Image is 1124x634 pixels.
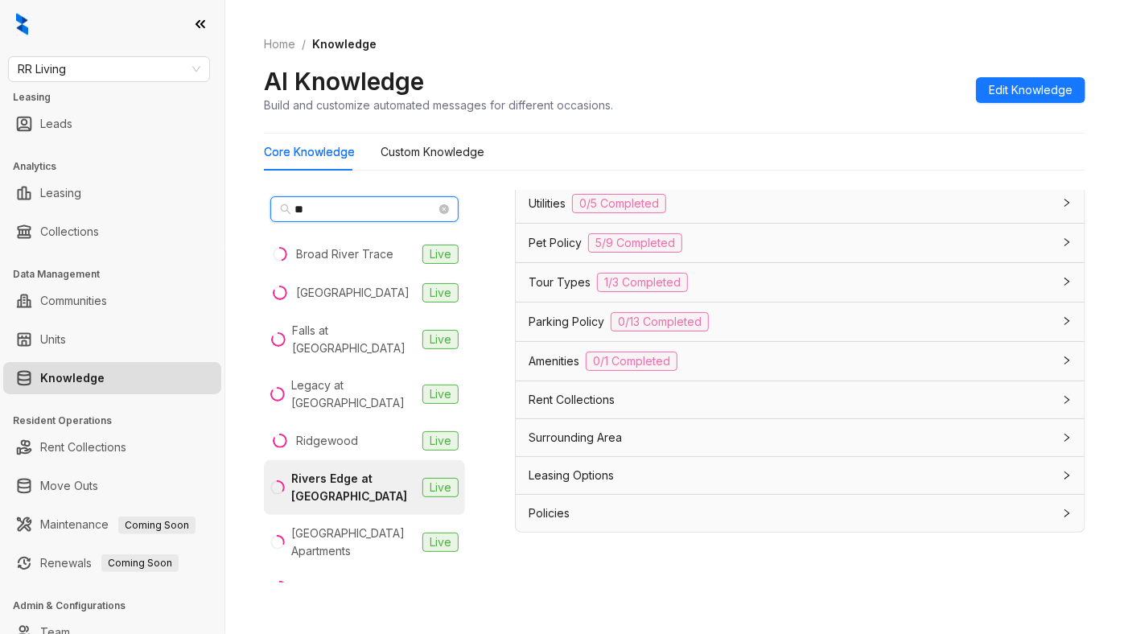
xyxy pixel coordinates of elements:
div: Custom Knowledge [381,143,484,161]
span: 1/3 Completed [597,273,688,292]
span: collapsed [1062,356,1072,365]
span: Live [422,283,459,303]
span: Live [422,478,459,497]
h3: Admin & Configurations [13,599,224,613]
span: Live [422,385,459,404]
li: Rent Collections [3,431,221,463]
span: Leasing Options [529,467,614,484]
span: Coming Soon [101,554,179,572]
h3: Leasing [13,90,224,105]
span: search [280,204,291,215]
span: 0/13 Completed [611,312,709,331]
span: collapsed [1062,277,1072,286]
span: collapsed [1062,433,1072,443]
h3: Data Management [13,267,224,282]
div: [GEOGRAPHIC_DATA] [296,284,410,302]
div: Paces River Apartments [296,579,422,597]
a: Move Outs [40,470,98,502]
div: Leasing Options [516,457,1085,494]
span: 5/9 Completed [588,233,682,253]
span: 0/5 Completed [572,194,666,213]
div: Falls at [GEOGRAPHIC_DATA] [292,322,416,357]
span: Policies [529,504,570,522]
a: Leads [40,108,72,140]
div: Pet Policy5/9 Completed [516,224,1085,262]
span: Pet Policy [529,234,582,252]
span: Edit Knowledge [989,81,1073,99]
li: / [302,35,306,53]
span: RR Living [18,57,200,81]
span: Live [422,330,459,349]
a: Units [40,323,66,356]
div: Build and customize automated messages for different occasions. [264,97,613,113]
img: logo [16,13,28,35]
span: collapsed [1062,508,1072,518]
li: Renewals [3,547,221,579]
li: Maintenance [3,508,221,541]
div: Broad River Trace [296,245,393,263]
span: Knowledge [312,37,377,51]
h3: Resident Operations [13,414,224,428]
div: Ridgewood [296,432,358,450]
div: Amenities0/1 Completed [516,342,1085,381]
span: Live [422,533,459,552]
a: Communities [40,285,107,317]
span: close-circle [439,204,449,214]
li: Leasing [3,177,221,209]
span: Utilities [529,195,566,212]
li: Knowledge [3,362,221,394]
div: [GEOGRAPHIC_DATA] Apartments [291,525,416,560]
div: Surrounding Area [516,419,1085,456]
a: Rent Collections [40,431,126,463]
button: Edit Knowledge [976,77,1085,103]
li: Leads [3,108,221,140]
a: Collections [40,216,99,248]
span: Live [422,245,459,264]
span: collapsed [1062,237,1072,247]
li: Communities [3,285,221,317]
div: Utilities0/5 Completed [516,184,1085,223]
a: Knowledge [40,362,105,394]
li: Units [3,323,221,356]
div: Rent Collections [516,381,1085,418]
div: Rivers Edge at [GEOGRAPHIC_DATA] [291,470,416,505]
div: Parking Policy0/13 Completed [516,303,1085,341]
span: Rent Collections [529,391,615,409]
span: Parking Policy [529,313,604,331]
a: RenewalsComing Soon [40,547,179,579]
span: Surrounding Area [529,429,622,447]
span: Live [422,431,459,451]
span: Tour Types [529,274,591,291]
span: Amenities [529,352,579,370]
span: collapsed [1062,471,1072,480]
a: Leasing [40,177,81,209]
a: Home [261,35,298,53]
h2: AI Knowledge [264,66,424,97]
div: Policies [516,495,1085,532]
li: Collections [3,216,221,248]
span: collapsed [1062,316,1072,326]
span: Coming Soon [118,517,196,534]
div: Core Knowledge [264,143,355,161]
span: collapsed [1062,395,1072,405]
span: collapsed [1062,198,1072,208]
li: Move Outs [3,470,221,502]
div: Tour Types1/3 Completed [516,263,1085,302]
span: 0/1 Completed [586,352,677,371]
div: Legacy at [GEOGRAPHIC_DATA] [291,377,416,412]
h3: Analytics [13,159,224,174]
